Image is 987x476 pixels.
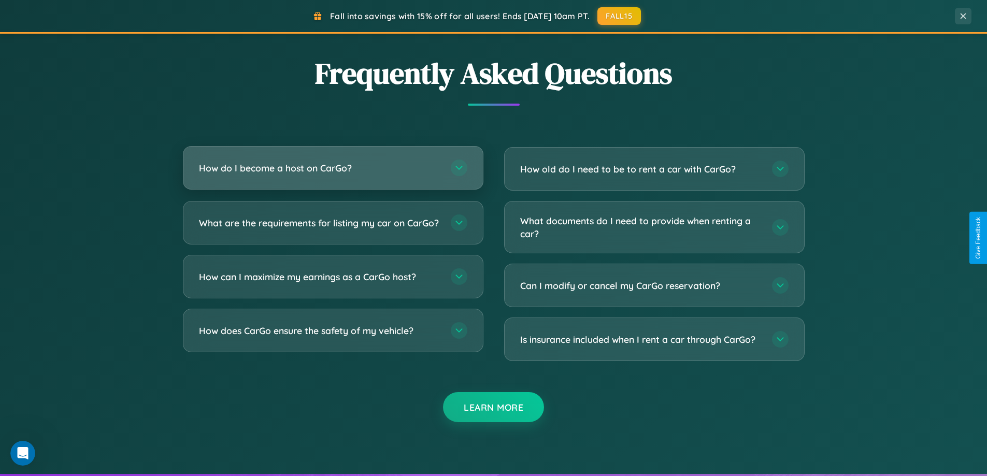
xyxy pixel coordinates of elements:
button: Learn More [443,392,544,422]
h3: Can I modify or cancel my CarGo reservation? [520,279,762,292]
h3: How do I become a host on CarGo? [199,162,440,175]
div: Give Feedback [975,217,982,259]
h3: How does CarGo ensure the safety of my vehicle? [199,324,440,337]
h3: What documents do I need to provide when renting a car? [520,214,762,240]
button: FALL15 [597,7,641,25]
h3: Is insurance included when I rent a car through CarGo? [520,333,762,346]
h3: How old do I need to be to rent a car with CarGo? [520,163,762,176]
span: Fall into savings with 15% off for all users! Ends [DATE] 10am PT. [330,11,590,21]
h3: How can I maximize my earnings as a CarGo host? [199,270,440,283]
iframe: Intercom live chat [10,441,35,466]
h2: Frequently Asked Questions [183,53,805,93]
h3: What are the requirements for listing my car on CarGo? [199,217,440,229]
